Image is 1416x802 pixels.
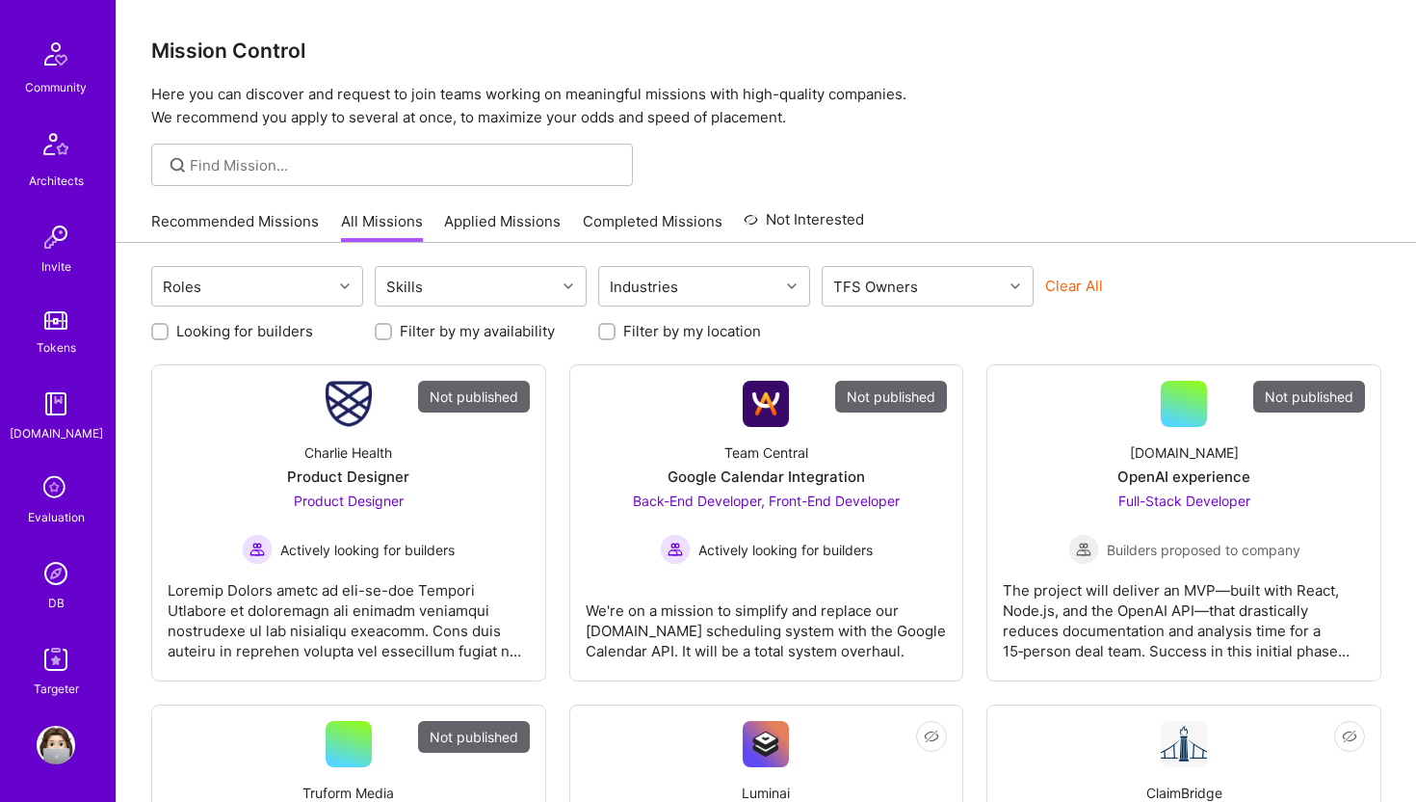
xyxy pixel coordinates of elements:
[29,171,84,191] div: Architects
[586,381,948,665] a: Not publishedCompany LogoTeam CentralGoogle Calendar IntegrationBack-End Developer, Front-End Dev...
[41,256,71,277] div: Invite
[37,385,75,423] img: guide book
[583,211,722,243] a: Completed Missions
[743,721,789,767] img: Company Logo
[724,442,808,463] div: Team Central
[151,39,1381,63] h3: Mission Control
[1342,729,1357,744] i: icon EyeClosed
[744,208,864,243] a: Not Interested
[28,507,85,527] div: Evaluation
[10,423,103,443] div: [DOMAIN_NAME]
[151,211,319,243] a: Recommended Missions
[48,593,65,613] div: DB
[743,381,789,427] img: Company Logo
[37,337,76,358] div: Tokens
[37,726,75,764] img: User Avatar
[280,540,455,560] span: Actively looking for builders
[1010,281,1020,291] i: icon Chevron
[605,273,683,301] div: Industries
[151,83,1381,129] p: Here you can discover and request to join teams working on meaningful missions with high-quality ...
[660,534,691,565] img: Actively looking for builders
[287,467,409,487] div: Product Designer
[381,273,428,301] div: Skills
[33,124,79,171] img: Architects
[34,679,79,699] div: Targeter
[418,381,530,413] div: Not published
[1161,721,1207,767] img: Company Logo
[168,381,530,665] a: Not publishedCompany LogoCharlie HealthProduct DesignerProduct Designer Actively looking for buil...
[1045,276,1103,296] button: Clear All
[32,726,80,764] a: User Avatar
[668,467,865,487] div: Google Calendar Integration
[1253,381,1365,413] div: Not published
[340,281,350,291] i: icon Chevron
[1117,467,1250,487] div: OpenAI experience
[38,470,74,507] i: icon SelectionTeam
[33,31,79,77] img: Community
[698,540,873,560] span: Actively looking for builders
[1130,442,1239,463] div: [DOMAIN_NAME]
[341,211,423,243] a: All Missions
[37,640,75,679] img: Skill Targeter
[190,155,618,175] input: Find Mission...
[444,211,561,243] a: Applied Missions
[564,281,573,291] i: icon Chevron
[176,321,313,341] label: Looking for builders
[633,493,900,509] span: Back-End Developer, Front-End Developer
[25,77,87,97] div: Community
[828,273,923,301] div: TFS Owners
[623,321,761,341] label: Filter by my location
[167,154,189,176] i: icon SearchGrey
[924,729,939,744] i: icon EyeClosed
[1107,540,1300,560] span: Builders proposed to company
[44,311,67,330] img: tokens
[37,554,75,593] img: Admin Search
[1118,493,1250,509] span: Full-Stack Developer
[168,565,530,661] div: Loremip Dolors ametc ad eli-se-doe Tempori Utlabore et doloremagn ali enimadm veniamqui nostrudex...
[242,534,273,565] img: Actively looking for builders
[326,381,372,427] img: Company Logo
[1003,565,1365,661] div: The project will deliver an MVP—built with React, Node.js, and the OpenAI API—that drastically re...
[294,493,404,509] span: Product Designer
[835,381,947,413] div: Not published
[158,273,206,301] div: Roles
[586,585,948,661] div: We're on a mission to simplify and replace our [DOMAIN_NAME] scheduling system with the Google Ca...
[787,281,797,291] i: icon Chevron
[418,721,530,753] div: Not published
[37,218,75,256] img: Invite
[1003,381,1365,665] a: Not published[DOMAIN_NAME]OpenAI experienceFull-Stack Developer Builders proposed to companyBuild...
[400,321,555,341] label: Filter by my availability
[1068,534,1099,565] img: Builders proposed to company
[304,442,392,463] div: Charlie Health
